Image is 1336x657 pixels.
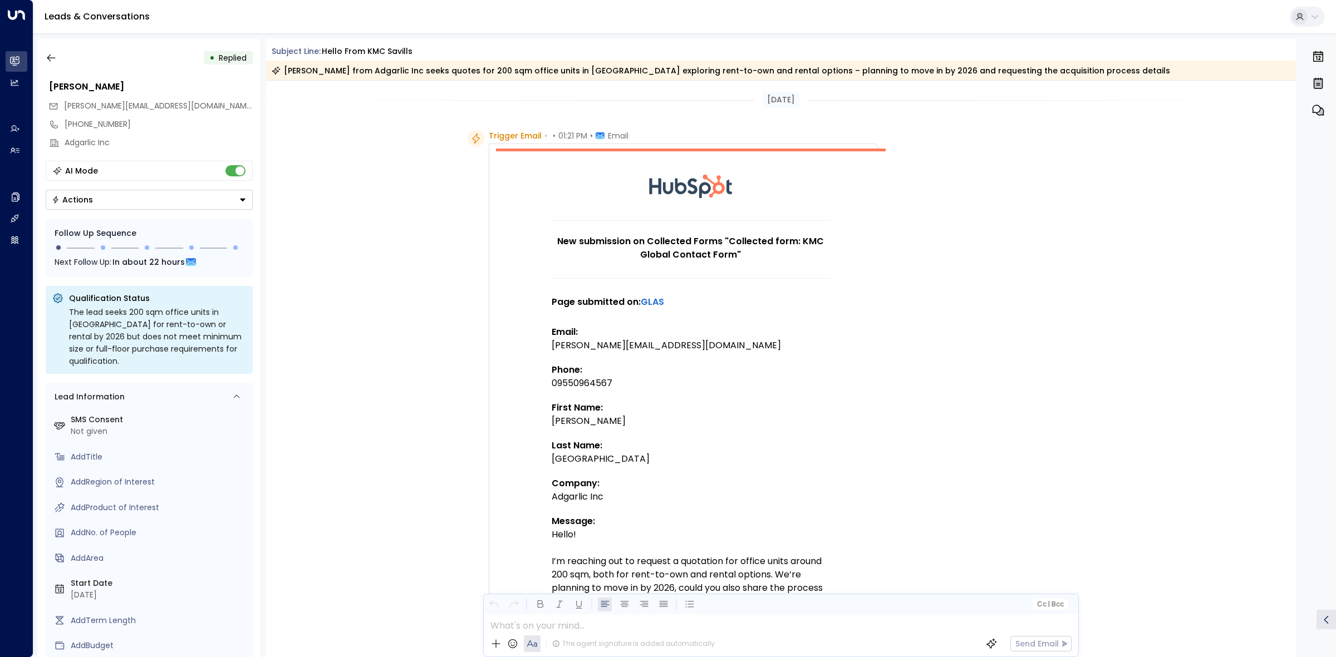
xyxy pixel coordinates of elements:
span: Email [608,130,628,141]
div: Adgarlic Inc [552,490,830,503]
div: [PERSON_NAME] [49,80,253,93]
strong: Page submitted on: [552,295,664,308]
div: • [209,48,215,68]
span: • [544,130,547,141]
div: [PERSON_NAME][EMAIL_ADDRESS][DOMAIN_NAME] [552,339,830,352]
h1: New submission on Collected Forms "Collected form: KMC Global Contact Form" [552,235,830,261]
strong: Phone: [552,363,582,376]
div: [DATE] [71,589,248,601]
div: Lead Information [51,391,125,403]
div: AddTitle [71,451,248,463]
div: [DATE] [763,92,799,108]
span: Replied [219,52,247,63]
div: AddNo. of People [71,527,248,539]
span: • [590,130,593,141]
div: AddArea [71,552,248,564]
div: [PHONE_NUMBER] [65,118,253,130]
strong: First Name: [552,401,603,414]
div: Hello from KMC Savills [322,46,412,57]
div: AddBudget [71,640,248,651]
div: Actions [52,195,93,205]
div: Not given [71,426,248,437]
span: | [1048,600,1050,608]
strong: Message: [552,515,595,527]
span: Subject Line: [272,46,321,57]
div: Button group with a nested menu [46,190,253,210]
div: Follow Up Sequence [55,228,244,239]
label: SMS Consent [71,414,248,426]
img: HubSpot [649,151,733,220]
strong: Email: [552,325,578,338]
div: [PERSON_NAME] [552,414,830,428]
div: [GEOGRAPHIC_DATA] [552,452,830,466]
div: AI Mode [65,165,98,176]
button: Actions [46,190,253,210]
label: Start Date [71,577,248,589]
span: [PERSON_NAME][EMAIL_ADDRESS][DOMAIN_NAME] [64,100,254,111]
div: The lead seeks 200 sqm office units in [GEOGRAPHIC_DATA] for rent-to-own or rental by 2026 but do... [69,306,246,367]
span: joan@adgarlic.com [64,100,253,112]
p: Qualification Status [69,293,246,304]
div: AddProduct of Interest [71,502,248,513]
div: AddRegion of Interest [71,476,248,488]
span: 01:21 PM [558,130,587,141]
div: AddTerm Length [71,615,248,626]
a: GLAS [641,295,664,309]
strong: Company: [552,477,600,490]
span: Cc Bcc [1037,600,1063,608]
a: Leads & Conversations [45,10,150,23]
div: Next Follow Up: [55,256,244,268]
span: In about 22 hours [112,256,185,268]
div: Hello! I’m reaching out to request a quotation for office units around 200 sqm, both for rent-to-... [552,528,830,635]
div: [PERSON_NAME] from Adgarlic Inc seeks quotes for 200 sqm office units in [GEOGRAPHIC_DATA] explor... [272,65,1170,76]
div: The agent signature is added automatically [552,639,715,649]
div: Adgarlic Inc [65,137,253,149]
button: Redo [507,597,520,611]
strong: Last Name: [552,439,602,452]
span: • [553,130,556,141]
button: Undo [487,597,501,611]
button: Cc|Bcc [1032,599,1068,610]
span: Trigger Email [489,130,542,141]
div: 09550964567 [552,377,830,390]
